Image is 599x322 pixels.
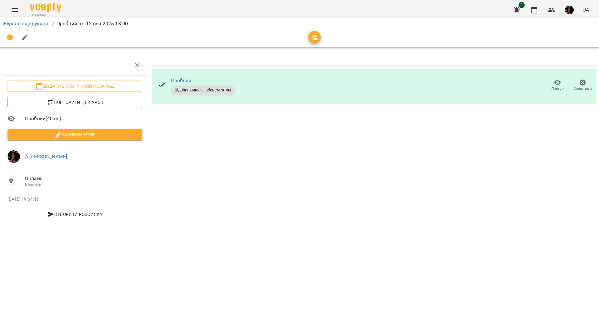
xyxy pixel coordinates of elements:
p: Пробний пт, 12 вер 2025 18:00 [56,20,128,27]
span: Створити розсилку [10,211,140,218]
span: Повторити цей урок [12,99,137,106]
button: Прогул [545,77,570,94]
span: Прогул [551,86,564,91]
button: Додати в статичний розклад [7,80,142,92]
span: Скасувати [574,86,592,91]
p: Кімната [25,182,142,188]
img: Voopty Logo [30,3,61,12]
img: 1b79b5faa506ccfdadca416541874b02.jpg [7,150,20,163]
span: UA [582,7,589,13]
button: Menu [7,2,22,17]
a: Журнал відвідувань [2,21,50,27]
span: Змінити урок [12,131,137,139]
li: / [52,20,54,27]
span: For Business [30,13,61,17]
button: UA [580,4,592,16]
button: Змінити урок [7,129,142,140]
button: Створити розсилку [7,209,142,220]
a: А [PERSON_NAME] [25,154,67,159]
button: Скасувати [570,77,595,94]
span: Відвідування за абонементом [171,87,235,93]
img: 1b79b5faa506ccfdadca416541874b02.jpg [565,6,574,14]
nav: breadcrumb [2,20,597,27]
span: Пробний ( 40 хв. ) [25,115,142,122]
span: Додати в статичний розклад [12,82,137,90]
a: Пробний [171,77,192,83]
span: 1 [519,2,525,8]
span: Онлайн [25,175,142,182]
p: [DATE] 19:34:45 [7,196,142,202]
button: Повторити цей урок [7,97,142,108]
